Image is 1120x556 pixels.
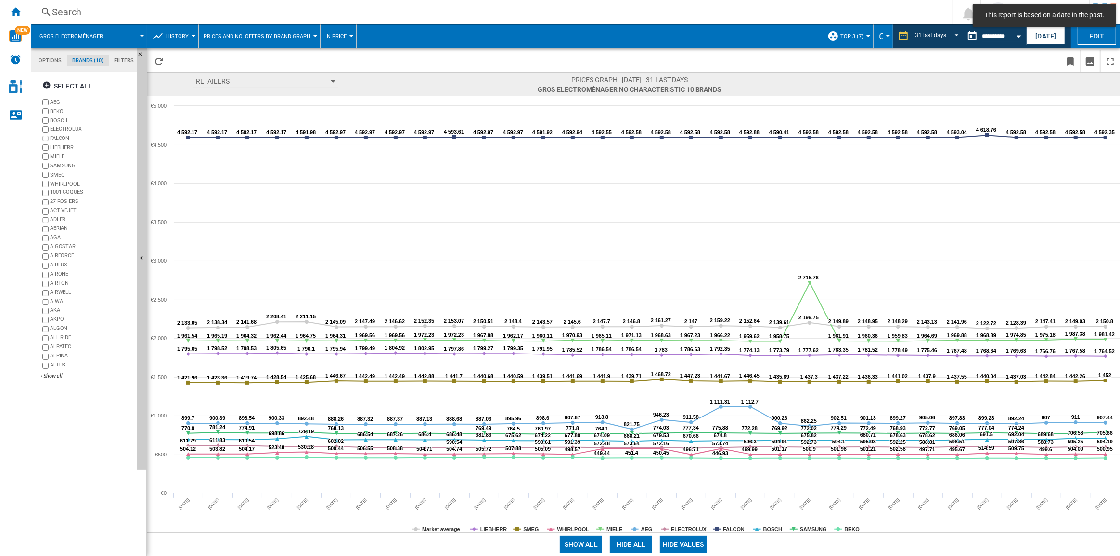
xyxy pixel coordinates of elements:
div: AERIAN [50,225,133,234]
tspan: 1 970.93 [562,332,582,338]
tspan: 1 965.19 [207,333,227,339]
div: Select all [42,77,92,95]
tspan: 4 593.04 [947,129,967,135]
input: brand.name [42,335,49,341]
div: AGA [50,234,133,243]
tspan: 1 436.33 [858,374,878,379]
tspan: 4 592.88 [739,129,760,135]
tspan: 2 152.35 [414,318,434,324]
span: History [166,33,189,39]
tspan: 1 961.54 [177,333,198,339]
tspan: 2 161.27 [651,317,671,323]
tspan: 897.83 [949,415,965,421]
button: Bookmark this report [1061,50,1080,72]
tspan: 900.26 [772,415,787,421]
tspan: 1 441.7 [445,373,463,379]
tspan: 1 442.84 [1035,373,1056,379]
tspan: 898.6 [536,415,549,421]
tspan: 1 437.55 [947,374,967,379]
tspan: 1 435.89 [769,374,789,379]
tspan: 1 783.35 [828,347,849,353]
tspan: 1 805.65 [266,345,286,351]
tspan: 1 446.67 [325,373,346,379]
tspan: 4 592.58 [710,129,730,135]
tspan: 2 147.41 [1035,318,1056,324]
tspan: 1 798.53 [236,345,257,351]
input: brand.name [42,136,49,142]
tspan: 1 446.45 [739,373,760,379]
div: AIRLUX [50,261,133,270]
tspan: 1 786.54 [621,346,642,352]
tspan: 4 592.97 [503,129,523,135]
div: ALGON [50,325,133,334]
tspan: 2 149.03 [1065,318,1085,324]
input: brand.name [42,326,49,332]
tspan: 902.51 [831,415,847,421]
tspan: 899.23 [978,415,994,421]
tspan: 4 592.58 [651,129,671,135]
div: ADLER [50,216,133,225]
label: LIEBHERR [50,144,133,151]
tspan: €2,000 [151,335,167,341]
div: AKPO [50,316,133,325]
input: brand.name [42,354,49,360]
tspan: 4 592.17 [266,129,286,135]
span: NEW [15,26,30,35]
img: cosmetic-logo.svg [9,80,22,93]
tspan: 4 592.17 [177,129,197,135]
button: Maximize [1101,50,1120,72]
tspan: 1 764.52 [1094,348,1115,354]
label: SMEG [50,171,133,178]
tspan: 1 791.95 [532,346,553,352]
input: brand.name [42,253,49,260]
tspan: 1 419.74 [236,375,257,380]
button: Prices and No. offers by brand graph [204,24,315,48]
tspan: 1 111.31 [710,399,730,404]
tspan: 2 141.96 [947,319,967,325]
tspan: 2 208.41 [266,314,286,319]
img: wise-card.svg [9,30,22,42]
button: Reload [149,50,168,72]
tspan: 1 783 [655,347,668,353]
button: Hide [137,48,147,470]
tspan: 1 442.49 [385,373,405,379]
tspan: 2 159.22 [710,317,730,323]
input: brand.name [42,272,49,278]
tspan: 2 122.72 [976,320,996,326]
tspan: 2 145.09 [325,319,346,325]
tspan: 913.8 [595,414,608,420]
label: MIELE [50,153,133,160]
button: Download as image [1081,50,1100,72]
tspan: 1 769.63 [1006,348,1026,354]
span: top 3 (7) [840,33,863,39]
tspan: 1 767.58 [1065,348,1085,354]
div: 31 last days [915,32,946,38]
tspan: €2,500 [151,297,167,303]
tspan: 4 592.58 [1035,129,1056,135]
tspan: 901.13 [860,415,876,421]
div: AIRFORCE [50,252,133,261]
tspan: 1 441.9 [593,373,610,379]
input: brand.name [42,226,49,232]
md-select: REPORTS.WIZARD.STEPS.REPORT.STEPS.REPORT_OPTIONS.PERIOD: 31 last days [914,28,963,44]
button: Edit [1078,27,1116,45]
tspan: 1 974.85 [1006,332,1026,338]
tspan: 1 799.35 [503,345,523,351]
tspan: 2 715.76 [798,275,819,280]
md-tab-item: Brands (10) [67,55,109,66]
tspan: 1 797.86 [444,346,464,352]
tspan: 4 592.58 [1065,129,1085,135]
tspan: 1 799.49 [355,345,375,351]
tspan: 1 785.52 [562,347,582,353]
tspan: 1 798.52 [207,345,227,351]
button: Open calendar [1010,26,1028,43]
input: brand.name [42,108,49,114]
tspan: 1 441.67 [710,373,730,379]
tspan: 2 150.8 [1096,318,1113,324]
input: brand.name [42,263,49,269]
tspan: 1 961.91 [828,333,849,339]
input: brand.name [42,163,49,169]
tspan: 2 147 [684,318,697,324]
md-menu: Currency [874,24,893,48]
input: brand.name [42,199,49,205]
